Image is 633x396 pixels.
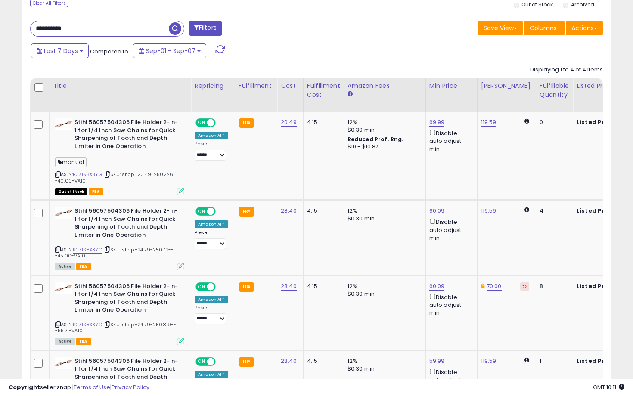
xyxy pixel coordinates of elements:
div: 0 [540,118,566,126]
div: Amazon Fees [348,81,422,90]
div: Preset: [195,305,228,325]
div: Disable auto adjust min [429,217,471,242]
div: 12% [348,357,419,365]
span: Sep-01 - Sep-07 [146,46,195,55]
a: 69.99 [429,118,445,127]
span: Columns [530,24,557,32]
div: 1 [540,357,566,365]
span: All listings currently available for purchase on Amazon [55,263,75,270]
a: 60.09 [429,282,445,291]
div: 8 [540,282,566,290]
span: All listings currently available for purchase on Amazon [55,338,75,345]
span: OFF [214,119,228,127]
div: $0.30 min [348,126,419,134]
a: 59.99 [429,357,445,365]
div: 12% [348,118,419,126]
span: FBA [76,263,91,270]
div: $0.30 min [348,215,419,223]
span: | SKU: shop.-24.79-250819---55.71-VA10 [55,321,177,334]
div: $0.30 min [348,290,419,298]
div: [PERSON_NAME] [481,81,532,90]
span: FBA [76,338,91,345]
a: 119.59 [481,357,496,365]
a: 20.49 [281,118,297,127]
span: 2025-09-15 10:11 GMT [593,383,624,391]
b: Stihl 56057504306 File Holder 2-in-1 for 1/4 Inch Saw Chains for Quick Sharpening of Tooth and De... [74,118,179,152]
a: 28.40 [281,357,297,365]
a: B071S8X3YG [73,171,102,178]
div: 12% [348,207,419,215]
div: ASIN: [55,118,184,194]
a: 70.00 [487,282,502,291]
b: Listed Price: [577,282,616,290]
div: ASIN: [55,282,184,344]
div: Amazon AI * [195,220,228,228]
button: Last 7 Days [31,43,89,58]
b: Listed Price: [577,357,616,365]
img: 31l6pW2GFvL._SL40_.jpg [55,357,72,369]
a: 119.59 [481,118,496,127]
b: Stihl 56057504306 File Holder 2-in-1 for 1/4 Inch Saw Chains for Quick Sharpening of Tooth and De... [74,282,179,316]
a: 119.59 [481,207,496,215]
div: 4 [540,207,566,215]
small: FBA [239,118,254,128]
span: | SKU: shop.-20.49-250226---40.00-VA10 [55,171,179,184]
img: 31l6pW2GFvL._SL40_.jpg [55,282,72,294]
span: ON [196,119,207,127]
button: Actions [566,21,603,35]
div: Title [53,81,187,90]
a: 28.40 [281,207,297,215]
label: Out of Stock [521,1,553,8]
span: ON [196,358,207,365]
div: Min Price [429,81,474,90]
b: Reduced Prof. Rng. [348,136,404,143]
b: Listed Price: [577,207,616,215]
small: FBA [239,282,254,292]
div: Displaying 1 to 4 of 4 items [530,66,603,74]
span: All listings that are currently out of stock and unavailable for purchase on Amazon [55,188,87,195]
a: B071S8X3YG [73,246,102,254]
div: $0.30 min [348,365,419,373]
span: OFF [214,208,228,215]
span: ON [196,283,207,290]
button: Filters [189,21,222,36]
label: Archived [571,1,594,8]
div: Fulfillable Quantity [540,81,569,99]
span: | SKU: shop.-24.79-25072---45.00-VA10 [55,246,174,259]
div: ASIN: [55,207,184,269]
a: Terms of Use [74,383,110,391]
img: 31l6pW2GFvL._SL40_.jpg [55,207,72,219]
div: 4.15 [307,282,337,290]
button: Sep-01 - Sep-07 [133,43,206,58]
small: FBA [239,207,254,217]
button: Columns [524,21,565,35]
div: Amazon AI * [195,296,228,303]
div: Disable auto adjust min [429,128,471,153]
div: Preset: [195,141,228,161]
span: Compared to: [90,47,130,56]
a: B071S8X3YG [73,321,102,328]
div: Amazon AI * [195,132,228,139]
div: 4.15 [307,207,337,215]
div: $10 - $10.87 [348,143,419,151]
b: Stihl 56057504306 File Holder 2-in-1 for 1/4 Inch Saw Chains for Quick Sharpening of Tooth and De... [74,357,179,391]
span: OFF [214,358,228,365]
b: Stihl 56057504306 File Holder 2-in-1 for 1/4 Inch Saw Chains for Quick Sharpening of Tooth and De... [74,207,179,241]
div: Disable auto adjust min [429,292,471,317]
b: Listed Price: [577,118,616,126]
button: Save View [478,21,523,35]
span: Last 7 Days [44,46,78,55]
div: 12% [348,282,419,290]
span: ON [196,208,207,215]
div: Fulfillment Cost [307,81,340,99]
a: 60.09 [429,207,445,215]
div: Repricing [195,81,231,90]
small: FBA [239,357,254,367]
div: Fulfillment [239,81,273,90]
img: 31l6pW2GFvL._SL40_.jpg [55,118,72,130]
span: FBA [89,188,103,195]
div: 4.15 [307,357,337,365]
div: Disable auto adjust min [429,367,471,392]
span: OFF [214,283,228,290]
strong: Copyright [9,383,40,391]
